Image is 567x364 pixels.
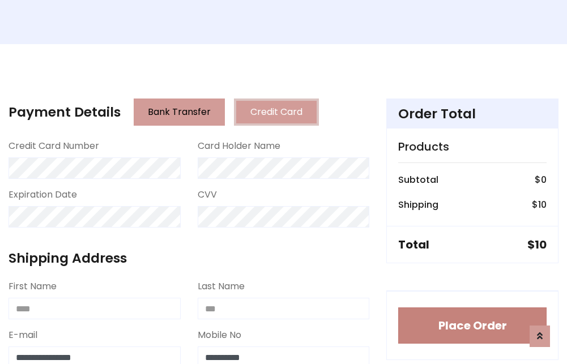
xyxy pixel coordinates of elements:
[538,198,547,211] span: 10
[535,237,547,252] span: 10
[234,99,319,126] button: Credit Card
[398,199,438,210] h6: Shipping
[134,99,225,126] button: Bank Transfer
[532,199,547,210] h6: $
[8,104,121,120] h4: Payment Details
[8,250,369,266] h4: Shipping Address
[398,307,547,344] button: Place Order
[535,174,547,185] h6: $
[198,139,280,153] label: Card Holder Name
[398,106,547,122] h4: Order Total
[8,280,57,293] label: First Name
[198,280,245,293] label: Last Name
[398,238,429,251] h5: Total
[198,328,241,342] label: Mobile No
[198,188,217,202] label: CVV
[8,139,99,153] label: Credit Card Number
[398,174,438,185] h6: Subtotal
[541,173,547,186] span: 0
[398,140,547,153] h5: Products
[8,188,77,202] label: Expiration Date
[527,238,547,251] h5: $
[8,328,37,342] label: E-mail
